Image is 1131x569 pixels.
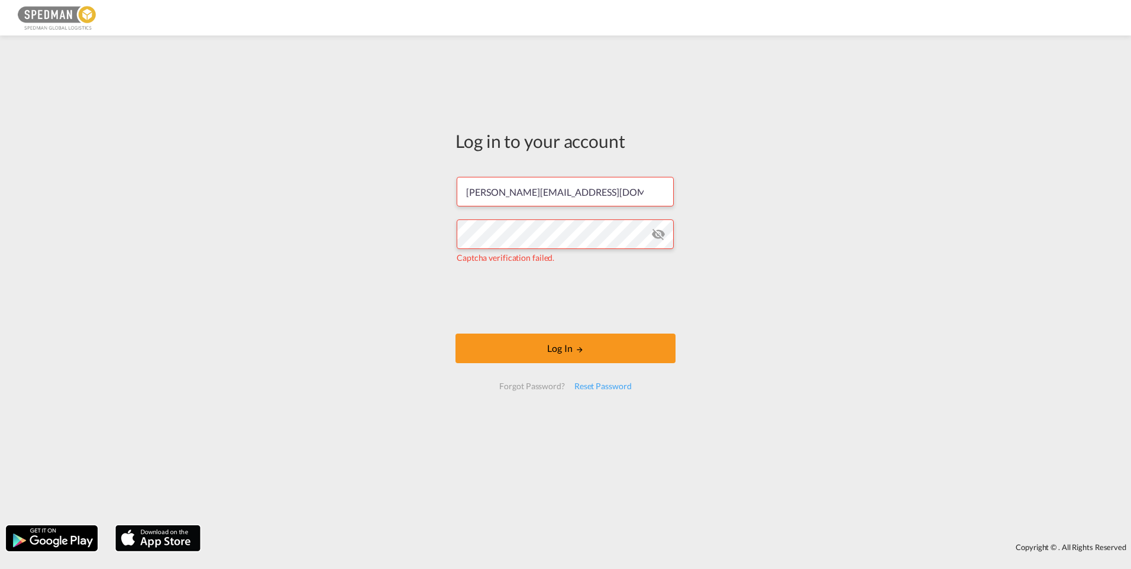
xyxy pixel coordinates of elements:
[570,376,636,397] div: Reset Password
[114,524,202,552] img: apple.png
[495,376,569,397] div: Forgot Password?
[457,253,554,263] span: Captcha verification failed.
[18,5,98,31] img: c12ca350ff1b11efb6b291369744d907.png
[5,524,99,552] img: google.png
[457,177,674,206] input: Enter email/phone number
[455,128,676,153] div: Log in to your account
[206,537,1131,557] div: Copyright © . All Rights Reserved
[455,334,676,363] button: LOGIN
[651,227,665,241] md-icon: icon-eye-off
[476,276,655,322] iframe: reCAPTCHA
